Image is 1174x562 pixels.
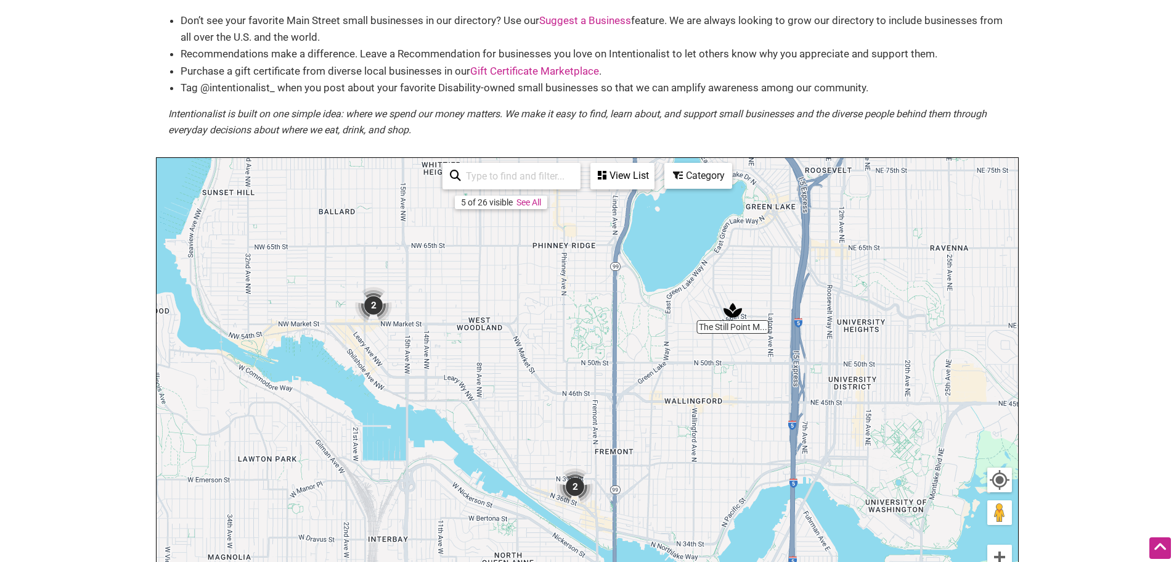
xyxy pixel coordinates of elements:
[355,287,392,324] div: 2
[442,163,581,189] div: Type to search and filter
[181,12,1006,46] li: Don’t see your favorite Main Street small businesses in our directory? Use our feature. We are al...
[664,163,732,189] div: Filter by category
[461,164,573,188] input: Type to find and filter...
[987,468,1012,492] button: Your Location
[168,108,987,136] em: Intentionalist is built on one simple idea: where we spend our money matters. We make it easy to ...
[590,163,654,189] div: See a list of the visible businesses
[1149,537,1171,559] div: Scroll Back to Top
[987,500,1012,525] button: Drag Pegman onto the map to open Street View
[516,197,541,207] a: See All
[181,80,1006,96] li: Tag @intentionalist_ when you post about your favorite Disability-owned small businesses so that ...
[181,63,1006,80] li: Purchase a gift certificate from diverse local businesses in our .
[666,164,731,188] div: Category
[592,164,653,188] div: View List
[461,197,513,207] div: 5 of 26 visible
[470,65,599,77] a: Gift Certificate Marketplace
[556,468,593,505] div: 2
[539,14,631,27] a: Suggest a Business
[181,46,1006,62] li: Recommendations make a difference. Leave a Recommendation for businesses you love on Intentionali...
[724,301,742,320] div: The Still Point Massage Therapy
